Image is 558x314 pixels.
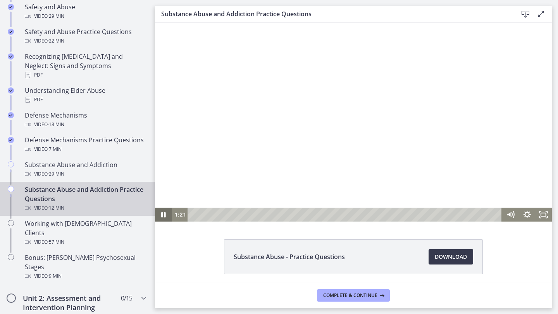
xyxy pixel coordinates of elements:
[48,169,64,179] span: · 29 min
[25,70,146,80] div: PDF
[161,9,505,19] h3: Substance Abuse and Addiction Practice Questions
[25,120,146,129] div: Video
[8,87,14,94] i: Completed
[25,169,146,179] div: Video
[8,29,14,35] i: Completed
[48,120,64,129] span: · 18 min
[25,203,146,213] div: Video
[48,145,62,154] span: · 7 min
[429,249,473,265] a: Download
[25,27,146,46] div: Safety and Abuse Practice Questions
[48,12,64,21] span: · 29 min
[347,185,364,199] button: Mute
[380,185,397,199] button: Fullscreen
[25,145,146,154] div: Video
[48,36,64,46] span: · 22 min
[25,271,146,281] div: Video
[48,203,64,213] span: · 12 min
[25,111,146,129] div: Defense Mechanisms
[25,160,146,179] div: Substance Abuse and Addiction
[8,53,14,60] i: Completed
[435,252,467,261] span: Download
[25,219,146,247] div: Working with [DEMOGRAPHIC_DATA] Clients
[23,294,117,312] h2: Unit 2: Assessment and Intervention Planning
[25,135,146,154] div: Defense Mechanisms Practice Questions
[234,252,345,261] span: Substance Abuse - Practice Questions
[25,185,146,213] div: Substance Abuse and Addiction Practice Questions
[8,137,14,143] i: Completed
[25,12,146,21] div: Video
[25,2,146,21] div: Safety and Abuse
[8,4,14,10] i: Completed
[155,22,552,222] iframe: Video Lesson
[25,36,146,46] div: Video
[25,237,146,247] div: Video
[25,95,146,104] div: PDF
[25,52,146,80] div: Recognizing [MEDICAL_DATA] and Neglect: Signs and Symptoms
[8,112,14,118] i: Completed
[121,294,132,303] span: 0 / 15
[48,271,62,281] span: · 9 min
[364,185,381,199] button: Show settings menu
[48,237,64,247] span: · 57 min
[323,292,377,299] span: Complete & continue
[25,86,146,104] div: Understanding Elder Abuse
[317,289,390,302] button: Complete & continue
[25,253,146,281] div: Bonus: [PERSON_NAME] Psychosexual Stages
